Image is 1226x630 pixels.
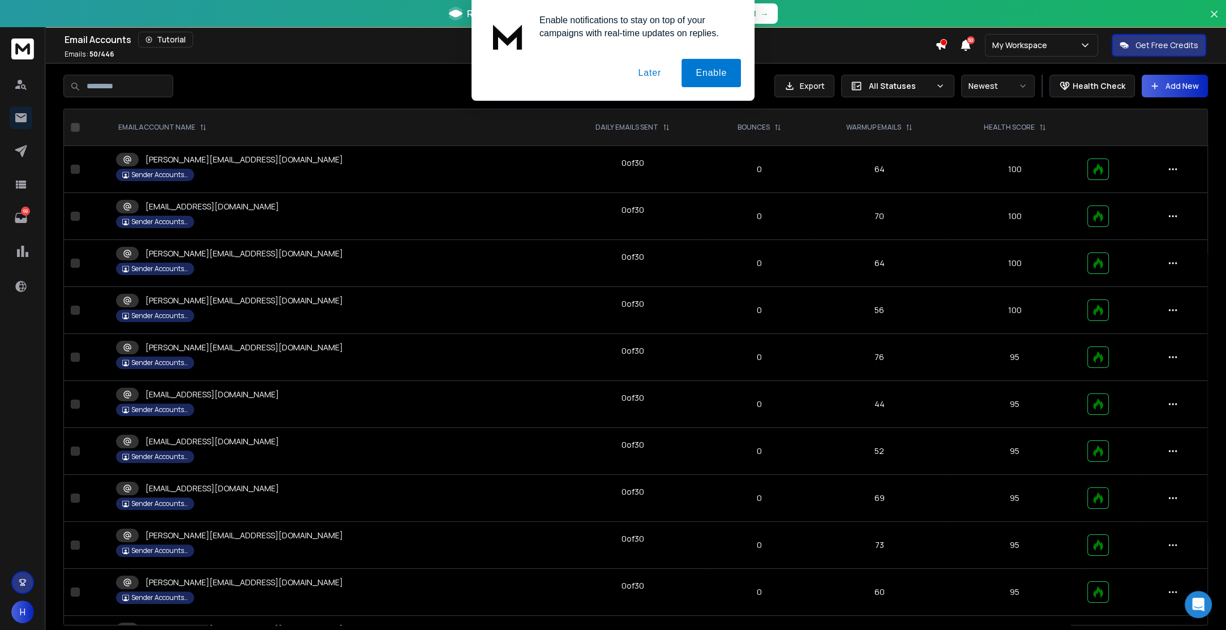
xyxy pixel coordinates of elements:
div: 0 of 30 [621,439,644,451]
td: 73 [810,522,949,569]
p: [PERSON_NAME][EMAIL_ADDRESS][DOMAIN_NAME] [145,342,343,353]
p: 0 [715,258,803,269]
p: 0 [715,398,803,410]
p: HEALTH SCORE [984,123,1035,132]
p: 0 [715,492,803,504]
div: 0 of 30 [621,345,644,357]
p: 69 [21,207,30,216]
p: [PERSON_NAME][EMAIL_ADDRESS][DOMAIN_NAME] [145,154,343,165]
td: 95 [949,381,1081,428]
td: 100 [949,287,1081,334]
td: 52 [810,428,949,475]
p: [EMAIL_ADDRESS][DOMAIN_NAME] [145,201,279,212]
div: Enable notifications to stay on top of your campaigns with real-time updates on replies. [530,14,741,40]
div: 0 of 30 [621,204,644,216]
p: Sender Accounts Warmup [131,358,188,367]
td: 56 [810,287,949,334]
p: [EMAIL_ADDRESS][DOMAIN_NAME] [145,483,279,494]
button: H [11,601,34,623]
p: WARMUP EMAILS [846,123,901,132]
p: Sender Accounts Warmup [131,264,188,273]
div: 0 of 30 [621,580,644,592]
p: 0 [715,305,803,316]
td: 95 [949,569,1081,616]
div: 0 of 30 [621,157,644,169]
p: 0 [715,211,803,222]
p: BOUNCES [738,123,770,132]
p: 0 [715,352,803,363]
p: [PERSON_NAME][EMAIL_ADDRESS][DOMAIN_NAME] [145,530,343,541]
p: Sender Accounts Warmup [131,593,188,602]
td: 44 [810,381,949,428]
p: 0 [715,164,803,175]
div: Open Intercom Messenger [1185,591,1212,618]
p: DAILY EMAILS SENT [595,123,658,132]
td: 64 [810,146,949,193]
div: EMAIL ACCOUNT NAME [118,123,207,132]
p: [PERSON_NAME][EMAIL_ADDRESS][DOMAIN_NAME] [145,295,343,306]
div: 0 of 30 [621,251,644,263]
p: Sender Accounts Warmup [131,217,188,226]
td: 100 [949,146,1081,193]
td: 70 [810,193,949,240]
p: [PERSON_NAME][EMAIL_ADDRESS][DOMAIN_NAME] [145,248,343,259]
img: notification icon [485,14,530,59]
p: Sender Accounts Warmup [131,311,188,320]
button: Later [624,59,675,87]
td: 100 [949,193,1081,240]
div: 0 of 30 [621,392,644,404]
td: 100 [949,240,1081,287]
td: 95 [949,334,1081,381]
td: 64 [810,240,949,287]
p: 0 [715,586,803,598]
div: 0 of 30 [621,533,644,545]
a: 69 [10,207,32,229]
td: 95 [949,522,1081,569]
div: 0 of 30 [621,486,644,498]
p: [EMAIL_ADDRESS][DOMAIN_NAME] [145,389,279,400]
td: 95 [949,428,1081,475]
p: Sender Accounts Warmup [131,405,188,414]
div: 0 of 30 [621,298,644,310]
p: 0 [715,539,803,551]
p: [EMAIL_ADDRESS][DOMAIN_NAME] [145,436,279,447]
td: 60 [810,569,949,616]
p: [PERSON_NAME][EMAIL_ADDRESS][DOMAIN_NAME] [145,577,343,588]
td: 69 [810,475,949,522]
p: Sender Accounts Warmup [131,170,188,179]
p: 0 [715,445,803,457]
p: Sender Accounts Warmup [131,546,188,555]
td: 95 [949,475,1081,522]
p: Sender Accounts Warmup [131,452,188,461]
td: 76 [810,334,949,381]
p: Sender Accounts Warmup [131,499,188,508]
button: Enable [681,59,741,87]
